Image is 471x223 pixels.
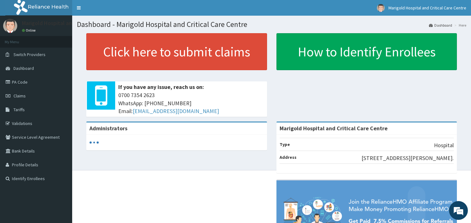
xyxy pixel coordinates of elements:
p: Hospital [434,141,454,149]
img: User Image [377,4,385,12]
b: If you have any issue, reach us on: [118,83,204,91]
a: Online [22,28,37,33]
a: Click here to submit claims [86,33,267,70]
a: Dashboard [429,23,452,28]
img: User Image [3,19,17,33]
span: 0700 7354 2623 WhatsApp: [PHONE_NUMBER] Email: [118,91,264,115]
a: [EMAIL_ADDRESS][DOMAIN_NAME] [133,107,219,115]
span: Dashboard [13,65,34,71]
svg: audio-loading [89,138,99,147]
li: Here [453,23,466,28]
b: Type [280,142,290,147]
b: Administrators [89,125,127,132]
h1: Dashboard - Marigold Hospital and Critical Care Centre [77,20,466,29]
b: Address [280,154,297,160]
span: Switch Providers [13,52,45,57]
p: Marigold Hospital and Critical Care Centre [22,20,124,26]
p: [STREET_ADDRESS][PERSON_NAME]. [361,154,454,162]
span: Marigold Hospital and Critical Care Centre [388,5,466,11]
a: How to Identify Enrollees [276,33,457,70]
span: Claims [13,93,26,99]
span: Tariffs [13,107,25,112]
strong: Marigold Hospital and Critical Care Centre [280,125,388,132]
